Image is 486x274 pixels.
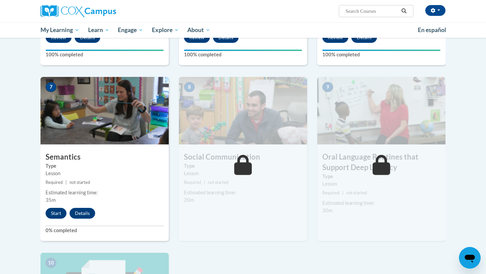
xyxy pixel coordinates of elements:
[317,152,446,173] h3: Oral Language Routines that Support Deep Literacy
[46,51,164,58] label: 100% completed
[40,77,169,144] img: Course Image
[84,22,114,38] a: Learn
[184,180,201,185] span: Required
[184,197,194,203] span: 20m
[152,26,179,34] span: Explore
[342,190,344,195] span: |
[322,51,440,58] label: 100% completed
[46,189,164,196] div: Estimated learning time:
[46,162,164,170] label: Type
[179,77,307,144] img: Course Image
[36,22,84,38] a: My Learning
[30,22,456,38] div: Main menu
[204,180,205,185] span: |
[183,22,215,38] a: About
[184,189,302,196] div: Estimated learning time:
[118,26,143,34] span: Engage
[184,170,302,177] div: Lesson
[147,22,183,38] a: Explore
[413,23,451,37] a: En español
[65,180,67,185] span: |
[208,180,228,185] span: not started
[346,190,367,195] span: not started
[184,50,302,51] div: Your progress
[184,51,302,58] label: 100% completed
[40,5,116,17] img: Cox Campus
[322,199,440,207] div: Estimated learning time:
[322,82,333,92] span: 9
[40,26,79,34] span: My Learning
[46,180,63,185] span: Required
[425,5,446,16] button: Account Settings
[70,180,90,185] span: not started
[40,5,169,17] a: Cox Campus
[187,26,210,34] span: About
[179,152,307,162] h3: Social Communication
[459,247,481,269] iframe: Button to launch messaging window
[345,7,399,15] input: Search Courses
[46,258,56,268] span: 10
[322,50,440,51] div: Your progress
[88,26,109,34] span: Learn
[46,208,66,219] button: Start
[46,50,164,51] div: Your progress
[46,197,56,203] span: 35m
[322,180,440,188] div: Lesson
[399,7,409,15] button: Search
[322,190,340,195] span: Required
[70,208,95,219] button: Details
[184,82,195,92] span: 8
[113,22,147,38] a: Engage
[418,26,446,33] span: En español
[322,208,332,213] span: 30m
[322,173,440,180] label: Type
[46,170,164,177] div: Lesson
[184,162,302,170] label: Type
[46,82,56,92] span: 7
[317,77,446,144] img: Course Image
[46,227,164,234] label: 0% completed
[40,152,169,162] h3: Semantics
